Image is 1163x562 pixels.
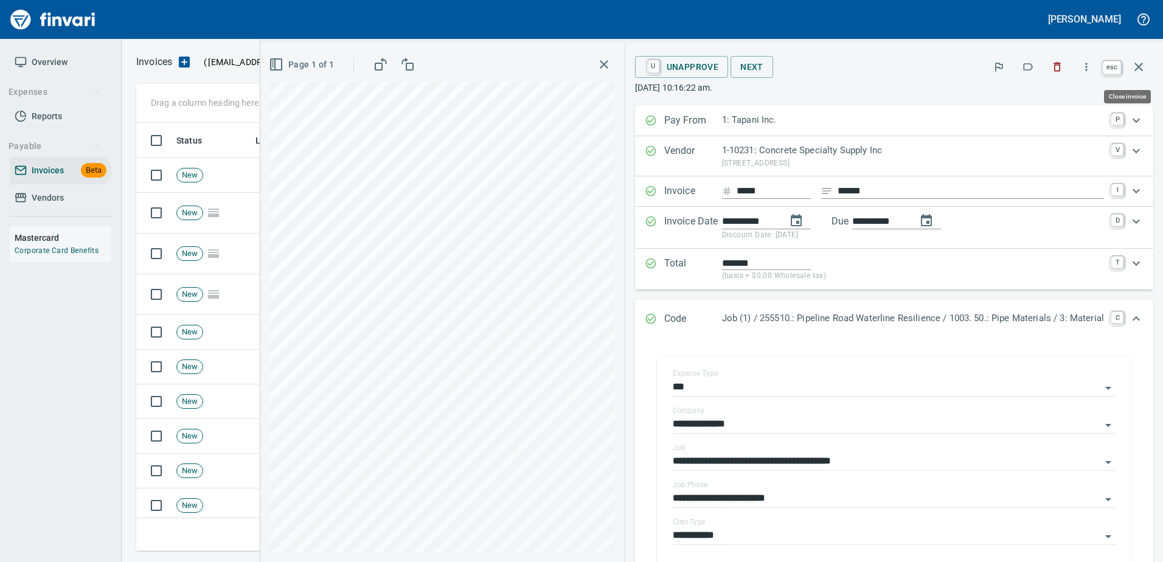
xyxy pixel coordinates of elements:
[177,431,203,442] span: New
[722,311,1104,325] p: Job (1) / 255510.: Pipeline Road Waterline Resilience / 1003. 50.: Pipe Materials / 3: Material
[177,170,203,181] span: New
[1100,528,1117,545] button: Open
[740,60,763,75] span: Next
[722,113,1104,127] p: 1: Tapani Inc.
[673,445,686,452] label: Job
[32,190,64,206] span: Vendors
[10,157,111,184] a: InvoicesBeta
[136,55,172,69] nav: breadcrumb
[722,229,1104,241] p: Discount Date: [DATE]
[635,207,1153,249] div: Expand
[1100,417,1117,434] button: Open
[176,133,218,148] span: Status
[9,85,100,100] span: Expenses
[635,136,1153,176] div: Expand
[1100,380,1117,397] button: Open
[664,184,722,199] p: Invoice
[9,139,100,154] span: Payable
[635,82,1153,94] p: [DATE] 10:16:22 am.
[1111,144,1123,156] a: V
[1103,61,1121,74] a: esc
[985,54,1012,80] button: Flag
[177,207,203,219] span: New
[722,270,1104,282] p: (basis + $0.00 Wholesale tax)
[664,311,722,327] p: Code
[664,144,722,169] p: Vendor
[151,97,329,109] p: Drag a column heading here to group the table
[203,248,224,258] span: Pages Split
[10,49,111,76] a: Overview
[648,60,659,73] a: U
[177,396,203,408] span: New
[722,184,732,198] svg: Invoice number
[176,133,202,148] span: Status
[266,54,339,76] button: Page 1 of 1
[81,164,106,178] span: Beta
[722,144,1104,158] p: 1-10231: Concrete Specialty Supply Inc
[635,56,729,78] button: UUnapprove
[177,289,203,300] span: New
[673,482,707,489] label: Job Phase
[177,248,203,260] span: New
[207,56,347,68] span: [EMAIL_ADDRESS][DOMAIN_NAME]
[10,103,111,130] a: Reports
[635,106,1153,136] div: Expand
[255,133,298,148] span: Labels
[1048,13,1121,26] h5: [PERSON_NAME]
[15,231,111,245] h6: Mastercard
[1111,184,1123,196] a: I
[32,163,64,178] span: Invoices
[32,55,68,70] span: Overview
[645,57,719,77] span: Unapprove
[4,135,105,158] button: Payable
[271,57,334,72] span: Page 1 of 1
[635,176,1153,207] div: Expand
[1100,491,1117,508] button: Open
[15,246,99,255] a: Corporate Card Benefits
[673,408,704,415] label: Company
[177,500,203,512] span: New
[1015,54,1041,80] button: Labels
[673,370,718,378] label: Expense Type
[635,299,1153,339] div: Expand
[136,55,172,69] p: Invoices
[255,133,282,148] span: Labels
[664,113,722,129] p: Pay From
[912,206,941,235] button: change due date
[782,206,811,235] button: change date
[10,184,111,212] a: Vendors
[731,56,773,78] button: Next
[177,327,203,338] span: New
[831,214,889,229] p: Due
[203,289,224,299] span: Pages Split
[1111,311,1123,324] a: C
[196,56,350,68] p: ( )
[664,214,722,241] p: Invoice Date
[1045,10,1124,29] button: [PERSON_NAME]
[722,158,1104,170] p: [STREET_ADDRESS]
[177,361,203,373] span: New
[177,465,203,477] span: New
[7,5,99,34] img: Finvari
[1100,454,1117,471] button: Open
[4,81,105,103] button: Expenses
[635,249,1153,290] div: Expand
[664,256,722,282] p: Total
[172,55,196,69] button: Upload an Invoice
[673,519,706,526] label: Cost Type
[203,207,224,217] span: Pages Split
[32,109,62,124] span: Reports
[1111,113,1123,125] a: P
[1044,54,1071,80] button: Discard
[1111,214,1123,226] a: D
[1111,256,1123,268] a: T
[1073,54,1100,80] button: More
